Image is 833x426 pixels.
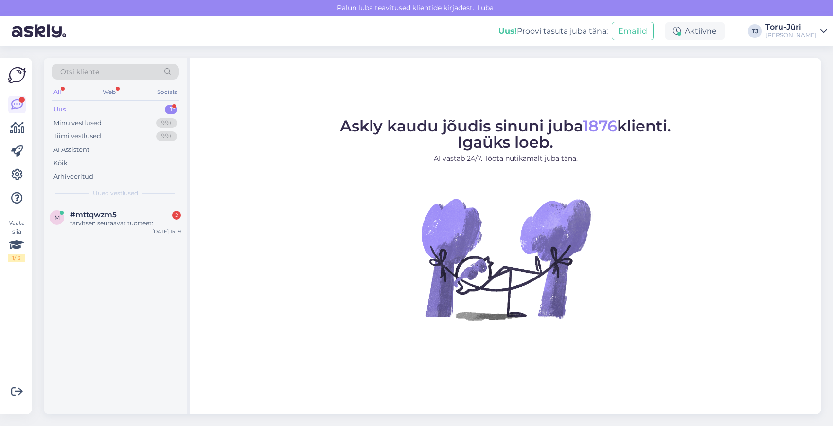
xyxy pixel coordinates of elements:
span: m [54,214,60,221]
div: 99+ [156,131,177,141]
div: Arhiveeritud [53,172,93,182]
img: No Chat active [418,171,593,347]
div: Web [101,86,118,98]
div: Aktiivne [665,22,725,40]
a: Toru-Jüri[PERSON_NAME] [765,23,827,39]
div: All [52,86,63,98]
div: Proovi tasuta juba täna: [498,25,608,37]
button: Emailid [612,22,654,40]
div: AI Assistent [53,145,89,155]
span: Askly kaudu jõudis sinuni juba klienti. Igaüks loeb. [340,116,671,151]
span: Luba [474,3,496,12]
div: 99+ [156,118,177,128]
div: Kõik [53,158,68,168]
img: Askly Logo [8,66,26,84]
p: AI vastab 24/7. Tööta nutikamalt juba täna. [340,153,671,164]
b: Uus! [498,26,517,36]
div: TJ [748,24,762,38]
div: Tiimi vestlused [53,131,101,141]
div: [PERSON_NAME] [765,31,816,39]
span: Otsi kliente [60,67,99,77]
span: Uued vestlused [93,189,138,198]
div: 1 / 3 [8,254,25,262]
div: Vaata siia [8,219,25,262]
span: 1876 [583,116,617,135]
div: Minu vestlused [53,118,102,128]
div: [DATE] 15:19 [152,228,181,235]
div: tarvitsen seuraavat tuotteet: [70,219,181,228]
span: #mttqwzm5 [70,210,117,219]
div: 2 [172,211,181,220]
div: Socials [155,86,179,98]
div: Uus [53,105,66,114]
div: Toru-Jüri [765,23,816,31]
div: 1 [165,105,177,114]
